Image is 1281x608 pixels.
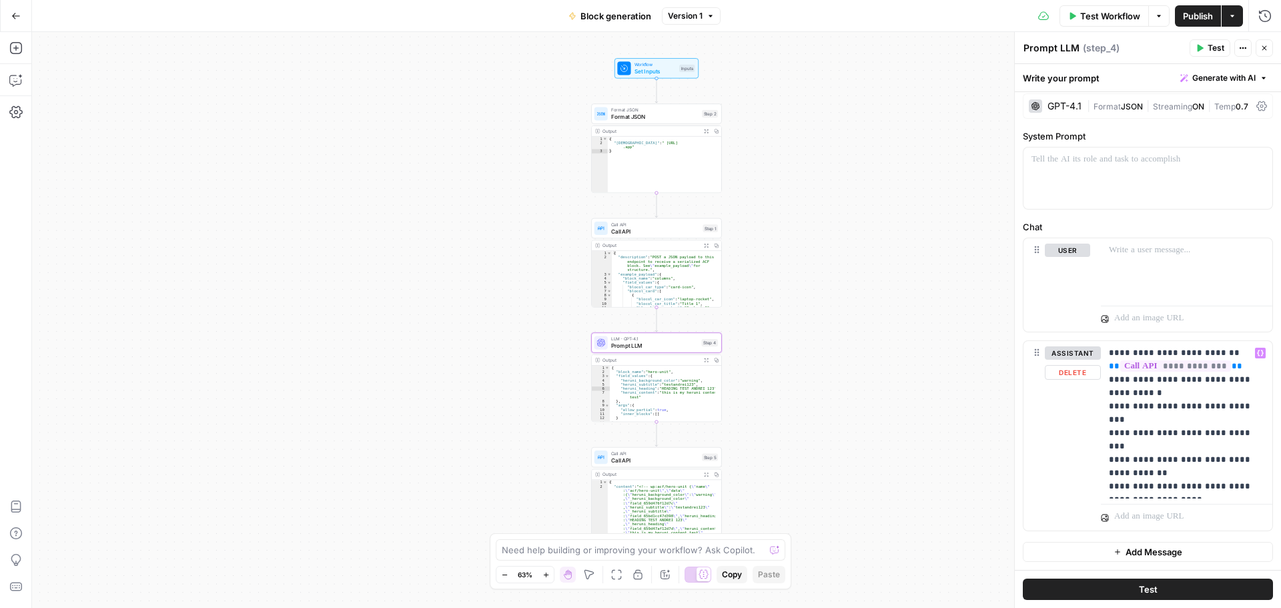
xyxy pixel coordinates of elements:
[1023,129,1273,143] label: System Prompt
[611,227,699,236] span: Call API
[607,289,612,293] span: Toggle code folding, rows 7 through 18
[560,5,659,27] button: Block generation
[592,390,610,399] div: 7
[1023,238,1090,332] div: user
[1023,220,1273,234] label: Chat
[592,289,612,293] div: 7
[1190,39,1230,57] button: Test
[634,67,676,75] span: Set Inputs
[592,480,608,484] div: 1
[592,370,610,374] div: 2
[592,285,612,289] div: 6
[634,61,676,68] span: Workflow
[592,366,610,370] div: 1
[592,280,612,284] div: 5
[518,569,532,580] span: 63%
[611,107,699,113] span: Format JSON
[611,450,699,457] span: Call API
[580,9,651,23] span: Block generation
[1121,101,1143,111] span: JSON
[592,412,610,416] div: 11
[602,471,699,478] div: Output
[592,276,612,280] div: 4
[592,251,612,255] div: 1
[1153,101,1192,111] span: Streaming
[607,272,612,276] span: Toggle code folding, rows 3 through 24
[592,386,610,390] div: 6
[702,110,718,117] div: Step 2
[607,280,612,284] span: Toggle code folding, rows 5 through 19
[1080,9,1140,23] span: Test Workflow
[1059,5,1148,27] button: Test Workflow
[1236,101,1248,111] span: 0.7
[758,569,780,581] span: Paste
[1045,365,1101,380] button: Delete
[592,272,612,276] div: 3
[1047,101,1082,111] div: GPT-4.1
[592,302,612,306] div: 10
[655,193,658,218] g: Edge from step_2 to step_1
[1126,545,1182,559] span: Add Message
[701,339,718,346] div: Step 4
[611,221,699,228] span: Call API
[607,251,612,255] span: Toggle code folding, rows 1 through 208
[592,420,610,424] div: 13
[1175,5,1221,27] button: Publish
[1023,341,1090,531] div: assistantDelete
[592,141,608,149] div: 2
[592,306,612,310] div: 11
[592,378,610,382] div: 4
[592,149,608,153] div: 3
[591,103,722,193] div: Format JSONFormat JSONStep 2Output{ "[DEMOGRAPHIC_DATA]":" [URL] .app"}
[592,484,608,543] div: 2
[703,224,718,232] div: Step 1
[1094,101,1121,111] span: Format
[1087,99,1094,112] span: |
[604,374,609,378] span: Toggle code folding, rows 3 through 8
[602,242,699,249] div: Output
[592,293,612,297] div: 8
[592,399,610,403] div: 8
[1139,583,1158,596] span: Test
[604,403,609,407] span: Toggle code folding, rows 9 through 12
[1192,72,1256,84] span: Generate with AI
[592,403,610,407] div: 9
[717,566,747,583] button: Copy
[611,336,699,342] span: LLM · GPT-4.1
[1023,579,1273,600] button: Test
[668,10,703,22] span: Version 1
[592,382,610,386] div: 5
[1204,99,1214,112] span: |
[655,78,658,103] g: Edge from start to step_2
[592,416,610,420] div: 12
[591,218,722,308] div: Call APICall APIStep 1Output{ "description":"POST a JSON payload to this endpoint to receive a se...
[1143,99,1153,112] span: |
[591,332,722,422] div: LLM · GPT-4.1Prompt LLMStep 4Output{ "block_name":"hero-unit", "field_values":{ "heruni_backgroun...
[1023,41,1080,55] textarea: Prompt LLM
[1214,101,1236,111] span: Temp
[602,127,699,134] div: Output
[662,7,721,25] button: Version 1
[655,308,658,332] g: Edge from step_1 to step_4
[592,374,610,378] div: 3
[1175,69,1273,87] button: Generate with AI
[1045,244,1090,257] button: user
[604,366,609,370] span: Toggle code folding, rows 1 through 13
[592,408,610,412] div: 10
[1192,101,1204,111] span: ON
[753,566,785,583] button: Paste
[592,137,608,141] div: 1
[592,297,612,301] div: 9
[1183,9,1213,23] span: Publish
[702,453,718,461] div: Step 5
[602,480,607,484] span: Toggle code folding, rows 1 through 3
[602,137,607,141] span: Toggle code folding, rows 1 through 3
[611,113,699,121] span: Format JSON
[655,422,658,446] g: Edge from step_4 to step_5
[679,65,695,72] div: Inputs
[602,356,699,363] div: Output
[1015,64,1281,91] div: Write your prompt
[611,342,699,350] span: Prompt LLM
[591,58,722,78] div: WorkflowSet InputsInputs
[611,456,699,465] span: Call API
